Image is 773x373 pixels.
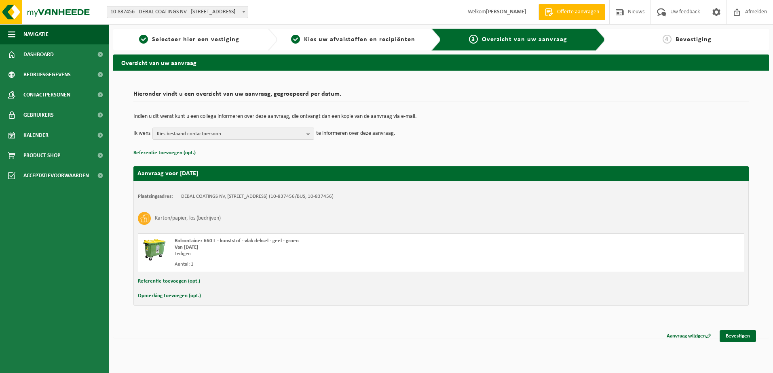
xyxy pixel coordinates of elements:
span: Kies uw afvalstoffen en recipiënten [304,36,415,43]
span: Contactpersonen [23,85,70,105]
span: Rolcontainer 660 L - kunststof - vlak deksel - geel - groen [175,238,299,243]
p: Ik wens [133,128,150,140]
span: 1 [139,35,148,44]
span: Selecteer hier een vestiging [152,36,239,43]
span: Offerte aanvragen [555,8,601,16]
span: 2 [291,35,300,44]
span: Kalender [23,125,49,145]
div: Ledigen [175,251,473,257]
span: Gebruikers [23,105,54,125]
span: Bevestiging [676,36,712,43]
span: Bedrijfsgegevens [23,65,71,85]
span: Dashboard [23,44,54,65]
span: 4 [663,35,672,44]
img: WB-0660-HPE-GN-50.png [142,238,167,262]
a: 2Kies uw afvalstoffen en recipiënten [281,35,425,44]
button: Referentie toevoegen (opt.) [138,276,200,287]
strong: Van [DATE] [175,245,198,250]
p: Indien u dit wenst kunt u een collega informeren over deze aanvraag, die ontvangt dan een kopie v... [133,114,749,119]
a: 1Selecteer hier een vestiging [117,35,261,44]
strong: [PERSON_NAME] [486,9,526,15]
a: Aanvraag wijzigen [661,330,717,342]
span: Overzicht van uw aanvraag [482,36,567,43]
td: DEBAL COATINGS NV, [STREET_ADDRESS] (10-837456/BUS, 10-837456) [181,193,334,200]
button: Kies bestaand contactpersoon [152,128,314,140]
a: Bevestigen [720,330,756,342]
span: 3 [469,35,478,44]
span: Product Shop [23,145,60,166]
h2: Hieronder vindt u een overzicht van uw aanvraag, gegroepeerd per datum. [133,91,749,102]
span: Acceptatievoorwaarden [23,166,89,186]
span: Navigatie [23,24,49,44]
div: Aantal: 1 [175,261,473,268]
span: Kies bestaand contactpersoon [157,128,303,140]
button: Opmerking toevoegen (opt.) [138,291,201,301]
strong: Aanvraag voor [DATE] [137,170,198,177]
strong: Plaatsingsadres: [138,194,173,199]
a: Offerte aanvragen [539,4,605,20]
button: Referentie toevoegen (opt.) [133,148,196,158]
h3: Karton/papier, los (bedrijven) [155,212,221,225]
h2: Overzicht van uw aanvraag [113,54,769,70]
p: te informeren over deze aanvraag. [316,128,395,140]
span: 10-837456 - DEBAL COATINGS NV - 8800 ROESELARE, ONLEDEBEEKSTRAAT 9 [107,6,248,18]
